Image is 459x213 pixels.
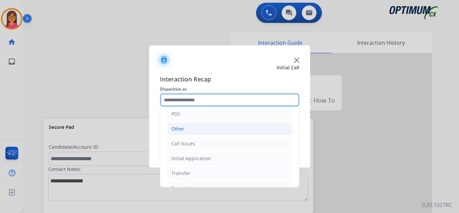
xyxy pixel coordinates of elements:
[160,85,299,93] span: Disposition as
[171,170,191,177] div: Transfer
[171,155,211,162] div: Initial Application
[277,64,299,71] span: Initial Call
[171,140,195,147] div: Call Issues
[156,52,172,68] img: contactIcon
[171,126,184,132] div: Other
[171,185,191,191] div: Renewal
[422,201,452,209] p: 0.20.1027RC
[160,74,299,85] span: Interaction Recap
[171,111,180,117] div: PDS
